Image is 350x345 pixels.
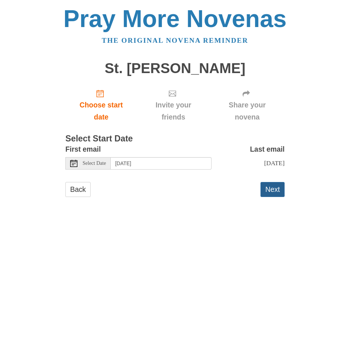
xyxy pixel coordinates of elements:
[65,143,101,155] label: First email
[250,143,285,155] label: Last email
[264,159,285,167] span: [DATE]
[83,161,106,166] span: Select Date
[65,182,91,197] a: Back
[260,182,285,197] button: Next
[65,134,285,144] h3: Select Start Date
[111,157,212,170] input: Use the arrow keys to pick a date
[102,37,248,44] a: The original novena reminder
[65,83,137,127] a: Choose start date
[210,83,285,127] div: Click "Next" to confirm your start date first.
[144,99,202,123] span: Invite your friends
[217,99,277,123] span: Share your novena
[73,99,130,123] span: Choose start date
[64,5,287,32] a: Pray More Novenas
[137,83,210,127] div: Click "Next" to confirm your start date first.
[65,61,285,76] h1: St. [PERSON_NAME]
